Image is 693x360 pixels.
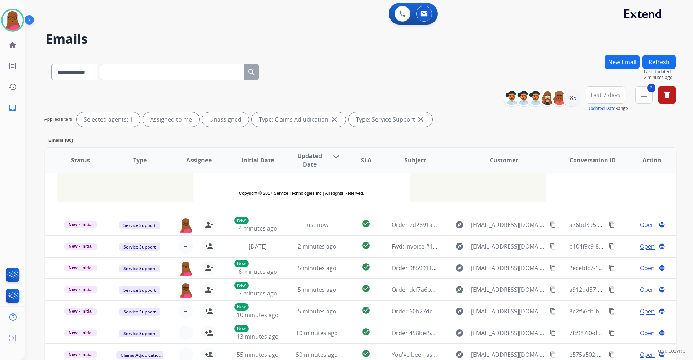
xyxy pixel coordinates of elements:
[119,330,160,337] span: Service Support
[550,286,556,293] mat-icon: content_copy
[64,265,97,271] span: New - Initial
[455,350,464,359] mat-icon: explore
[362,263,370,271] mat-icon: check_circle
[362,284,370,293] mat-icon: check_circle
[64,286,97,293] span: New - Initial
[569,264,678,272] span: 2ecebfc7-1c9c-4e01-ba08-58ca6be27062
[640,264,655,272] span: Open
[586,86,625,104] button: Last 7 days
[569,329,673,337] span: 7fc987f0-d3ef-4c0f-8733-69a9a7a8d1f2
[184,242,187,251] span: +
[455,285,464,294] mat-icon: explore
[640,329,655,337] span: Open
[616,148,676,173] th: Action
[590,93,620,96] span: Last 7 days
[205,285,213,294] mat-icon: person_remove
[119,243,160,251] span: Service Support
[550,330,556,336] mat-icon: content_copy
[647,84,655,92] span: 2
[179,261,193,276] img: agent-avatar
[119,286,160,294] span: Service Support
[569,221,682,229] span: a76bd895-ae3c-4beb-a808-d741996068a0
[305,221,328,229] span: Just now
[587,105,628,111] span: Range
[392,329,518,337] span: Order 458bef56-23d6-477e-8a81-c5c020d9abf9
[392,307,519,315] span: Order 60b27deb-4086-4be0-81d5-4b3efed4afcc
[471,220,545,229] span: [EMAIL_ADDRESS][DOMAIN_NAME]
[237,333,279,341] span: 13 minutes ago
[490,156,518,164] span: Customer
[361,156,371,164] span: SLA
[405,156,426,164] span: Subject
[455,329,464,337] mat-icon: explore
[455,307,464,316] mat-icon: explore
[455,264,464,272] mat-icon: explore
[77,112,140,127] div: Selected agents: 1
[609,265,615,271] mat-icon: content_copy
[587,106,615,111] button: Updated Date
[569,351,678,359] span: e575a502-396d-46be-8af7-8bcea19fc657
[644,75,676,80] span: 2 minutes ago
[640,350,655,359] span: Open
[184,329,187,337] span: +
[332,152,340,160] mat-icon: arrow_downward
[298,242,336,250] span: 2 minutes ago
[298,307,336,315] span: 5 minutes ago
[45,32,676,46] h2: Emails
[8,62,17,70] mat-icon: list_alt
[569,307,677,315] span: 8e2f56cb-bb3f-4e00-adef-7208cd8e2d3a
[471,264,545,272] span: [EMAIL_ADDRESS][DOMAIN_NAME]
[640,220,655,229] span: Open
[298,264,336,272] span: 5 minutes ago
[179,304,193,319] button: +
[605,55,640,69] button: New Email
[234,282,249,289] p: New
[239,268,277,276] span: 6 minutes ago
[8,104,17,112] mat-icon: inbox
[44,116,74,123] p: Applied filters:
[550,221,556,228] mat-icon: content_copy
[184,307,187,316] span: +
[392,351,615,359] span: You've been assigned a new service order: f28626da-6afb-4456-9f43-f0b580c92bb4
[609,286,615,293] mat-icon: content_copy
[64,308,97,315] span: New - Initial
[119,221,160,229] span: Service Support
[659,286,665,293] mat-icon: language
[471,242,545,251] span: [EMAIL_ADDRESS][DOMAIN_NAME]
[659,265,665,271] mat-icon: language
[234,303,249,311] p: New
[659,243,665,250] mat-icon: language
[563,89,580,106] div: +85
[659,308,665,315] mat-icon: language
[119,308,160,316] span: Service Support
[417,115,425,124] mat-icon: close
[640,285,655,294] span: Open
[609,308,615,315] mat-icon: content_copy
[658,347,686,356] p: 0.20.1027RC
[569,242,679,250] span: b104f9c9-836c-43bb-b501-32cc70e9695c
[659,330,665,336] mat-icon: language
[45,137,76,144] p: Emails (80)
[116,351,166,359] span: Claims Adjudication
[241,156,274,164] span: Initial Date
[569,286,681,294] span: a912dd57-0351-48fe-9a49-bae2d92bed6e
[64,243,97,250] span: New - Initial
[8,83,17,91] mat-icon: history
[133,156,147,164] span: Type
[635,86,653,104] button: 2
[293,152,326,169] span: Updated Date
[298,286,336,294] span: 5 minutes ago
[252,112,346,127] div: Type: Claims Adjudication
[455,220,464,229] mat-icon: explore
[362,241,370,250] mat-icon: check_circle
[609,243,615,250] mat-icon: content_copy
[455,242,464,251] mat-icon: explore
[204,190,399,197] td: Copyright © 2017 Service Technologies Inc | All Rights Reserved.
[659,221,665,228] mat-icon: language
[296,351,338,359] span: 50 minutes ago
[8,41,17,49] mat-icon: home
[237,311,279,319] span: 10 minutes ago
[237,351,279,359] span: 55 minutes ago
[186,156,212,164] span: Assignee
[239,289,277,297] span: 7 minutes ago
